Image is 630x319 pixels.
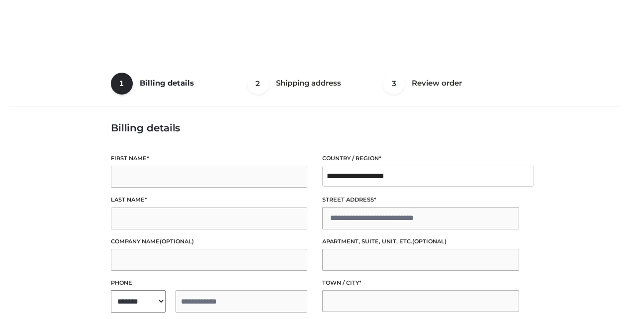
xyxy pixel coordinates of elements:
[140,78,194,88] span: Billing details
[160,238,194,245] span: (optional)
[111,278,308,288] label: Phone
[111,237,308,246] label: Company name
[111,154,308,163] label: First name
[322,237,519,246] label: Apartment, suite, unit, etc.
[383,73,405,95] span: 3
[322,154,519,163] label: Country / Region
[322,195,519,205] label: Street address
[412,238,447,245] span: (optional)
[111,122,519,134] h3: Billing details
[247,73,269,95] span: 2
[276,78,341,88] span: Shipping address
[111,195,308,205] label: Last name
[412,78,462,88] span: Review order
[322,278,519,288] label: Town / City
[111,73,133,95] span: 1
